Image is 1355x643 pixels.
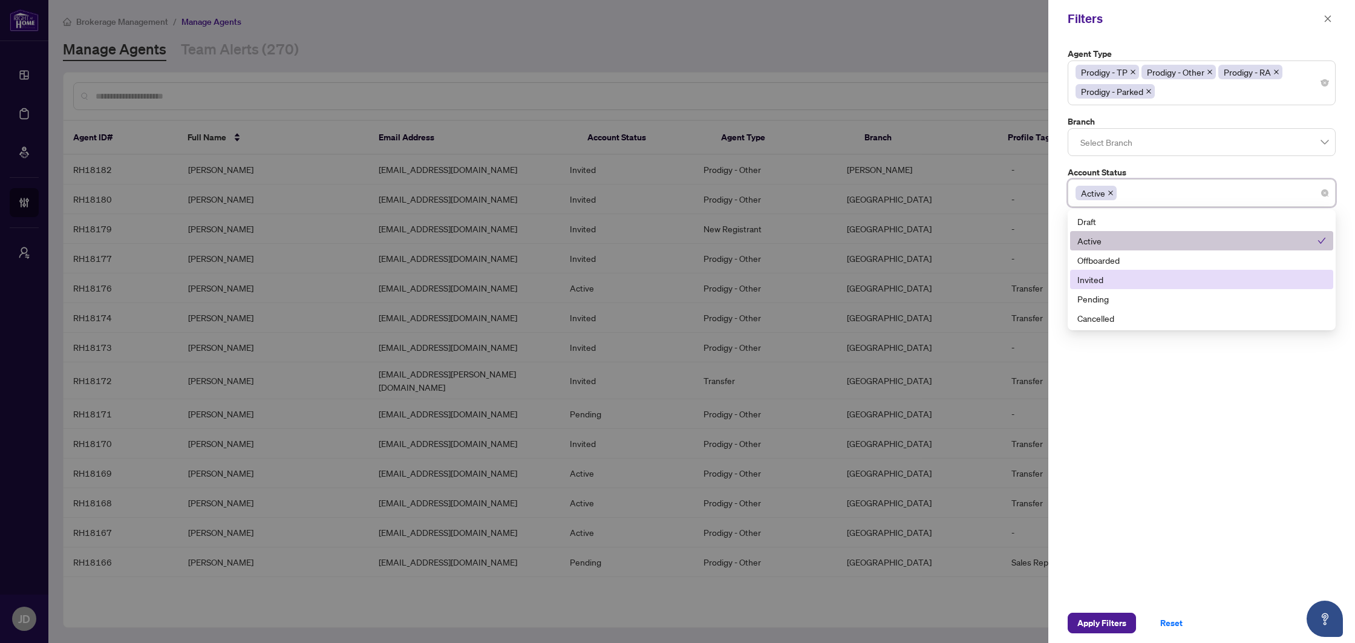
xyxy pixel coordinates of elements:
[1068,166,1336,179] label: Account Status
[1077,613,1126,633] span: Apply Filters
[1070,212,1333,231] div: Draft
[1151,613,1192,633] button: Reset
[1068,115,1336,128] label: Branch
[1141,65,1216,79] span: Prodigy - Other
[1070,231,1333,250] div: Active
[1077,215,1326,228] div: Draft
[1081,186,1105,200] span: Active
[1081,85,1143,98] span: Prodigy - Parked
[1070,289,1333,308] div: Pending
[1146,88,1152,94] span: close
[1130,69,1136,75] span: close
[1081,65,1128,79] span: Prodigy - TP
[1070,308,1333,328] div: Cancelled
[1160,613,1183,633] span: Reset
[1076,186,1117,200] span: Active
[1207,69,1213,75] span: close
[1218,65,1282,79] span: Prodigy - RA
[1076,84,1155,99] span: Prodigy - Parked
[1068,613,1136,633] button: Apply Filters
[1068,10,1320,28] div: Filters
[1224,65,1271,79] span: Prodigy - RA
[1147,65,1204,79] span: Prodigy - Other
[1324,15,1332,23] span: close
[1321,189,1328,197] span: close-circle
[1077,312,1326,325] div: Cancelled
[1076,65,1139,79] span: Prodigy - TP
[1070,250,1333,270] div: Offboarded
[1077,292,1326,305] div: Pending
[1108,190,1114,196] span: close
[1077,234,1317,247] div: Active
[1077,273,1326,286] div: Invited
[1068,47,1336,60] label: Agent Type
[1307,601,1343,637] button: Open asap
[1273,69,1279,75] span: close
[1077,253,1326,267] div: Offboarded
[1321,79,1328,86] span: close-circle
[1070,270,1333,289] div: Invited
[1317,237,1326,245] span: check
